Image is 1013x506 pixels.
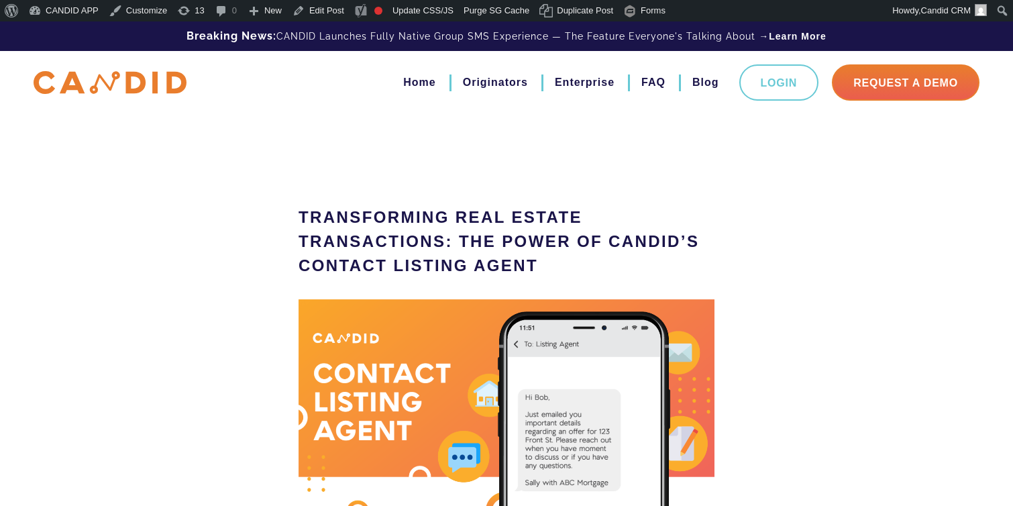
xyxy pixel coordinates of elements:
[641,71,665,94] a: FAQ
[739,64,819,101] a: Login
[403,71,435,94] a: Home
[921,5,971,15] span: Candid CRM
[463,71,528,94] a: Originators
[769,30,826,43] a: Learn More
[299,205,714,278] h1: Transforming Real Estate Transactions: The Power of CANDID’s Contact Listing Agent
[374,7,382,15] div: Focus keyphrase not set
[23,21,990,51] div: CANDID Launches Fully Native Group SMS Experience — The Feature Everyone's Talking About →
[555,71,615,94] a: Enterprise
[832,64,979,101] a: Request A Demo
[186,30,276,42] b: Breaking News:
[692,71,719,94] a: Blog
[34,71,186,95] img: CANDID APP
